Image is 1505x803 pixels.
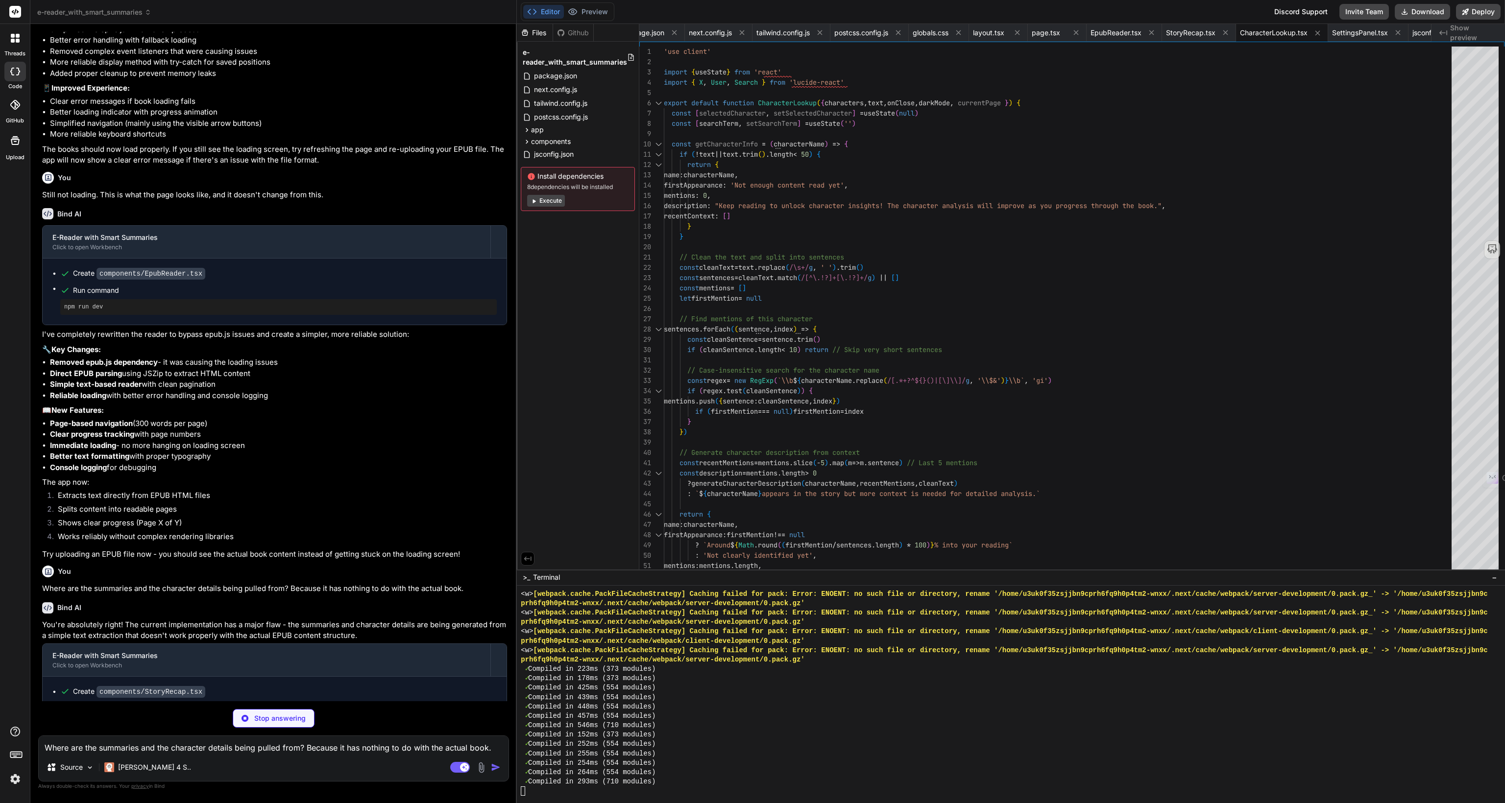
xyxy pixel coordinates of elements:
[639,232,651,242] div: 19
[639,67,651,77] div: 3
[781,345,785,354] span: <
[699,109,766,118] span: selectedCharacter
[774,273,777,282] span: .
[680,253,844,261] span: // Clean the text and split into sentences
[864,98,868,107] span: ,
[727,68,730,76] span: }
[856,263,860,272] span: (
[707,191,711,200] span: ,
[699,273,734,282] span: sentences
[639,252,651,262] div: 21
[762,78,766,87] span: }
[738,263,754,272] span: text
[723,150,738,159] span: text
[738,150,742,159] span: .
[715,212,719,220] span: :
[821,263,832,272] span: ' '
[8,82,22,91] label: code
[680,170,683,179] span: :
[738,283,742,292] span: [
[664,170,680,179] span: name
[738,273,774,282] span: cleanText
[664,68,687,76] span: import
[809,263,813,272] span: g
[762,140,766,148] span: =
[37,7,151,17] span: e-reader_with_smart_summaries
[817,150,821,159] span: {
[1268,4,1334,20] div: Discord Support
[860,109,864,118] span: =
[770,150,793,159] span: length
[840,263,856,272] span: trim
[639,98,651,108] div: 6
[523,47,627,67] span: e-reader_with_smart_summaries
[770,78,785,87] span: from
[621,28,664,38] span: package.json
[699,119,738,128] span: searchTerm
[774,109,852,118] span: setSelectedCharacter
[97,57,105,65] img: tab_keywords_by_traffic_grey.svg
[639,118,651,129] div: 8
[533,70,578,82] span: package.json
[703,191,707,200] span: 0
[699,78,703,87] span: X
[42,189,507,201] p: Still not loading. This is what the page looks like, and it doesn't change from this.
[517,28,553,38] div: Files
[703,325,730,333] span: forEach
[707,201,711,210] span: :
[797,345,801,354] span: )
[730,181,844,189] span: 'Not enough content read yet'
[73,285,497,295] span: Run command
[527,183,629,191] span: 8 dependencies will be installed
[691,150,695,159] span: (
[58,173,71,183] h6: You
[797,119,801,128] span: ]
[860,263,864,272] span: )
[793,150,797,159] span: <
[639,283,651,293] div: 24
[715,150,723,159] span: ||
[42,83,507,94] p: 📱
[793,335,797,344] span: .
[805,345,828,354] span: return
[1332,28,1388,38] span: SettingsPanel.tsx
[16,16,24,24] img: logo_orange.svg
[844,119,852,128] span: ''
[868,273,872,282] span: g
[57,209,81,219] h6: Bind AI
[756,28,810,38] span: tailwind.config.js
[840,119,844,128] span: (
[727,212,730,220] span: ]
[809,150,813,159] span: )
[797,335,813,344] span: trim
[50,46,507,57] li: Removed complex event listeners that were causing issues
[533,84,578,95] span: next.config.js
[639,293,651,304] div: 25
[919,98,950,107] span: darkMode
[868,98,883,107] span: text
[639,77,651,88] div: 4
[476,762,487,773] img: attachment
[680,232,683,241] span: }
[639,376,651,386] div: 33
[639,108,651,118] div: 7
[687,376,707,385] span: const
[664,191,695,200] span: mentions
[652,160,665,170] div: Click to collapse the range.
[1339,4,1389,20] button: Invite Team
[639,304,651,314] div: 26
[52,233,481,242] div: E-Reader with Smart Summaries
[664,78,687,87] span: import
[754,263,758,272] span: .
[883,98,887,107] span: ,
[50,129,507,140] li: More reliable keyboard shortcuts
[864,109,895,118] span: useState
[715,201,911,210] span: "Keep reading to unlock character insights! The ch
[691,294,738,303] span: firstMention
[639,242,651,252] div: 20
[1166,28,1215,38] span: StoryRecap.tsx
[527,171,629,181] span: Install dependencies
[52,651,481,661] div: E-Reader with Smart Summaries
[639,365,651,376] div: 32
[50,96,507,107] li: Clear error messages if book loading fails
